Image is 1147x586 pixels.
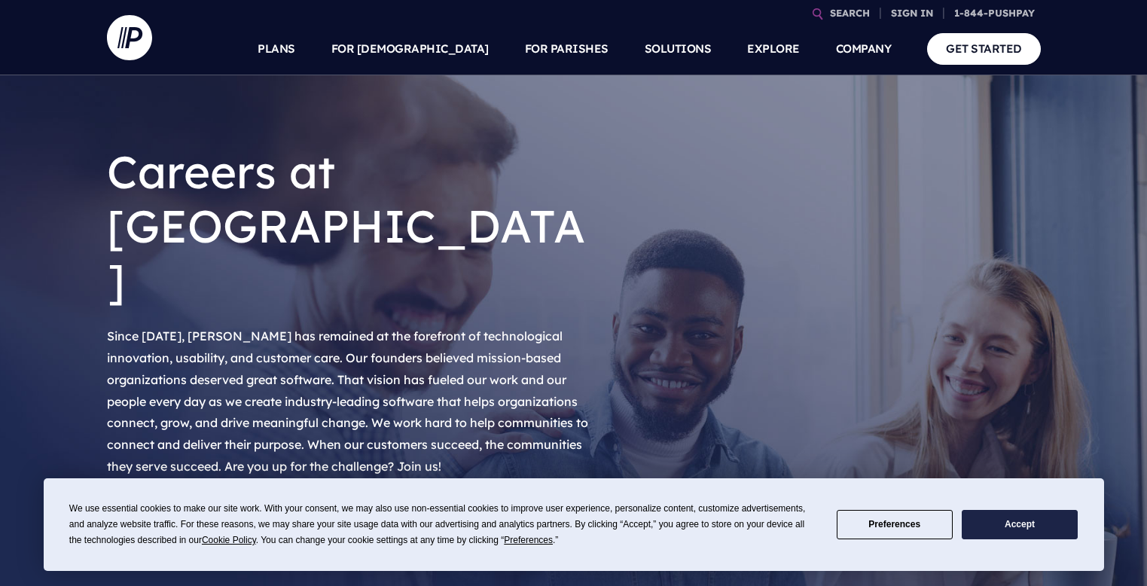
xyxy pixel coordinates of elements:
[504,535,553,545] span: Preferences
[44,478,1104,571] div: Cookie Consent Prompt
[107,328,588,474] span: Since [DATE], [PERSON_NAME] has remained at the forefront of technological innovation, usability,...
[331,23,489,75] a: FOR [DEMOGRAPHIC_DATA]
[927,33,1041,64] a: GET STARTED
[69,501,819,548] div: We use essential cookies to make our site work. With your consent, we may also use non-essential ...
[747,23,800,75] a: EXPLORE
[836,23,892,75] a: COMPANY
[837,510,953,539] button: Preferences
[107,133,596,319] h1: Careers at [GEOGRAPHIC_DATA]
[202,535,256,545] span: Cookie Policy
[645,23,712,75] a: SOLUTIONS
[525,23,609,75] a: FOR PARISHES
[258,23,295,75] a: PLANS
[962,510,1078,539] button: Accept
